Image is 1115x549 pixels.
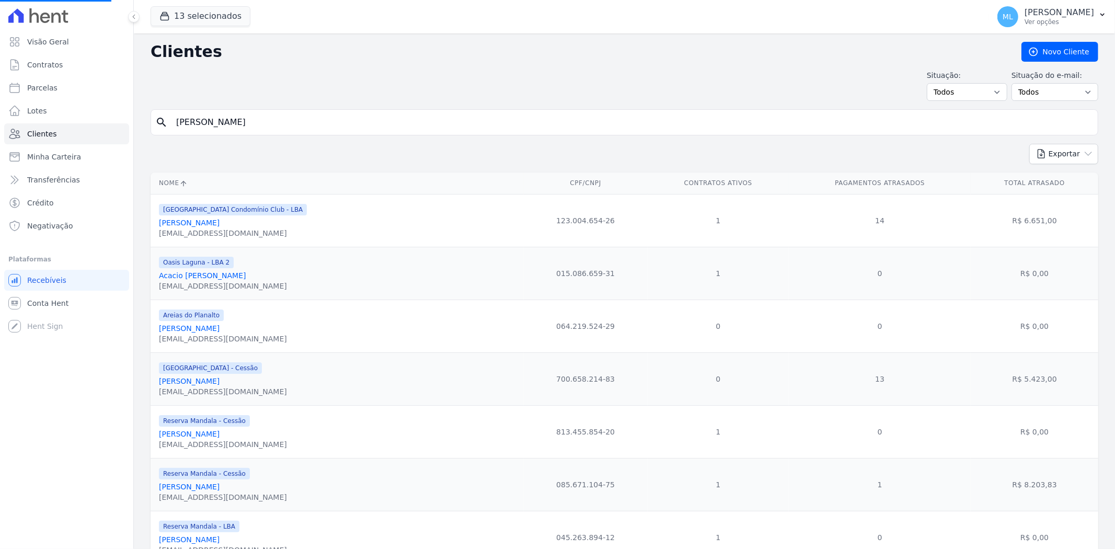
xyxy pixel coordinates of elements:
span: Contratos [27,60,63,70]
a: Contratos [4,54,129,75]
td: R$ 8.203,83 [971,458,1098,511]
a: Recebíveis [4,270,129,291]
span: Negativação [27,221,73,231]
a: Visão Geral [4,31,129,52]
i: search [155,116,168,129]
td: 700.658.214-83 [524,352,648,405]
a: [PERSON_NAME] [159,430,220,438]
button: Exportar [1029,144,1098,164]
td: 1 [648,247,789,300]
a: Novo Cliente [1021,42,1098,62]
td: R$ 0,00 [971,300,1098,352]
h2: Clientes [151,42,1005,61]
span: Crédito [27,198,54,208]
label: Situação do e-mail: [1011,70,1098,81]
span: Oasis Laguna - LBA 2 [159,257,234,268]
a: [PERSON_NAME] [159,324,220,333]
a: Lotes [4,100,129,121]
a: Crédito [4,192,129,213]
td: 13 [789,352,971,405]
td: R$ 6.651,00 [971,194,1098,247]
th: Total Atrasado [971,173,1098,194]
td: 085.671.104-75 [524,458,648,511]
a: Parcelas [4,77,129,98]
td: 0 [789,300,971,352]
span: Parcelas [27,83,58,93]
td: R$ 5.423,00 [971,352,1098,405]
td: 0 [648,352,789,405]
td: R$ 0,00 [971,247,1098,300]
td: 123.004.654-26 [524,194,648,247]
span: Conta Hent [27,298,68,308]
a: Acacio [PERSON_NAME] [159,271,246,280]
a: [PERSON_NAME] [159,535,220,544]
span: Clientes [27,129,56,139]
div: [EMAIL_ADDRESS][DOMAIN_NAME] [159,439,287,450]
p: [PERSON_NAME] [1025,7,1094,18]
span: Reserva Mandala - Cessão [159,468,250,479]
div: Plataformas [8,253,125,266]
span: Reserva Mandala - Cessão [159,415,250,427]
div: [EMAIL_ADDRESS][DOMAIN_NAME] [159,281,287,291]
a: Conta Hent [4,293,129,314]
th: Nome [151,173,524,194]
button: ML [PERSON_NAME] Ver opções [989,2,1115,31]
span: ML [1003,13,1013,20]
span: Lotes [27,106,47,116]
th: Contratos Ativos [648,173,789,194]
a: [PERSON_NAME] [159,483,220,491]
span: Areias do Planalto [159,310,224,321]
span: [GEOGRAPHIC_DATA] Condomínio Club - LBA [159,204,307,215]
div: [EMAIL_ADDRESS][DOMAIN_NAME] [159,334,287,344]
a: [PERSON_NAME] [159,377,220,385]
a: Transferências [4,169,129,190]
td: 0 [648,300,789,352]
div: [EMAIL_ADDRESS][DOMAIN_NAME] [159,386,287,397]
td: 1 [648,458,789,511]
div: [EMAIL_ADDRESS][DOMAIN_NAME] [159,228,307,238]
span: Minha Carteira [27,152,81,162]
button: 13 selecionados [151,6,250,26]
td: 1 [648,405,789,458]
td: 1 [789,458,971,511]
td: 813.455.854-20 [524,405,648,458]
span: [GEOGRAPHIC_DATA] - Cessão [159,362,262,374]
th: Pagamentos Atrasados [789,173,971,194]
a: [PERSON_NAME] [159,219,220,227]
td: 14 [789,194,971,247]
td: R$ 0,00 [971,405,1098,458]
td: 1 [648,194,789,247]
span: Reserva Mandala - LBA [159,521,239,532]
td: 064.219.524-29 [524,300,648,352]
a: Minha Carteira [4,146,129,167]
p: Ver opções [1025,18,1094,26]
span: Transferências [27,175,80,185]
td: 015.086.659-31 [524,247,648,300]
span: Recebíveis [27,275,66,285]
td: 0 [789,247,971,300]
span: Visão Geral [27,37,69,47]
div: [EMAIL_ADDRESS][DOMAIN_NAME] [159,492,287,502]
a: Clientes [4,123,129,144]
label: Situação: [927,70,1007,81]
a: Negativação [4,215,129,236]
input: Buscar por nome, CPF ou e-mail [170,112,1094,133]
th: CPF/CNPJ [524,173,648,194]
td: 0 [789,405,971,458]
